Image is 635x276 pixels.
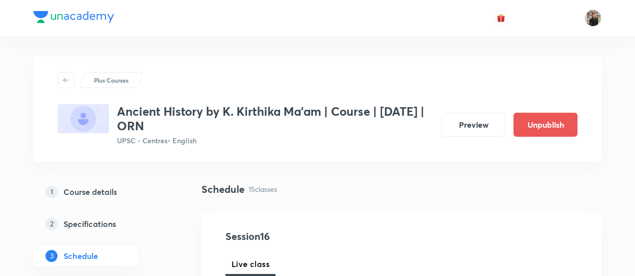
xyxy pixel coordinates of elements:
[45,250,57,262] p: 3
[63,186,117,198] h5: Course details
[45,186,57,198] p: 1
[225,229,408,244] h4: Session 16
[57,104,109,133] img: D9D06C08-5C10-40A4-9EC8-4BC49090E4C0_plus.png
[584,10,601,27] img: Yudhishthir
[441,113,505,137] button: Preview
[33,11,114,23] img: Company Logo
[201,182,244,197] h4: Schedule
[493,10,509,26] button: avatar
[33,11,114,26] a: Company Logo
[513,113,577,137] button: Unpublish
[94,76,128,85] p: Plus Courses
[496,14,505,23] img: avatar
[63,250,98,262] h5: Schedule
[231,258,269,270] span: Live class
[248,184,277,194] p: 15 classes
[117,104,433,133] h3: Ancient History by K. Kirthika Ma'am | Course | [DATE] | ORN
[45,218,57,230] p: 2
[117,135,433,146] p: UPSC - Centres • English
[33,182,169,202] a: 1Course details
[63,218,116,230] h5: Specifications
[33,214,169,234] a: 2Specifications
